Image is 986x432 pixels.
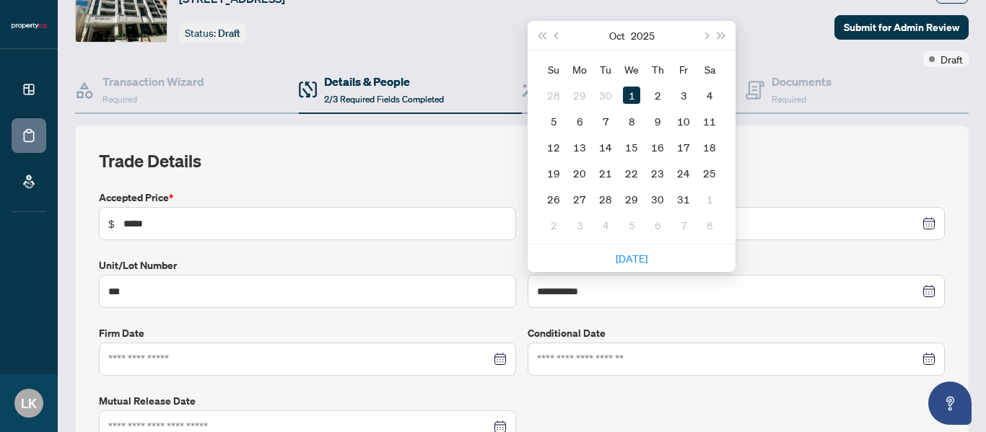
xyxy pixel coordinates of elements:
[597,113,614,130] div: 7
[671,108,697,134] td: 2025-10-10
[671,212,697,238] td: 2025-11-07
[108,216,115,232] span: $
[645,82,671,108] td: 2025-10-02
[541,212,567,238] td: 2025-11-02
[593,108,619,134] td: 2025-10-07
[102,94,137,105] span: Required
[701,87,718,104] div: 4
[609,21,625,50] button: Choose a month
[545,87,562,104] div: 28
[567,134,593,160] td: 2025-10-13
[545,164,562,182] div: 19
[619,212,645,238] td: 2025-11-05
[545,216,562,234] div: 2
[597,138,614,156] div: 14
[619,160,645,186] td: 2025-10-22
[218,27,240,40] span: Draft
[593,56,619,82] th: Tu
[675,216,692,234] div: 7
[99,257,516,273] label: Unit/Lot Number
[697,82,723,108] td: 2025-10-04
[541,108,567,134] td: 2025-10-05
[714,21,730,50] button: Next year (Control + right)
[528,190,945,206] label: Offer Date
[571,138,588,156] div: 13
[593,134,619,160] td: 2025-10-14
[697,134,723,160] td: 2025-10-18
[675,87,692,104] div: 3
[593,82,619,108] td: 2025-09-30
[701,164,718,182] div: 25
[597,164,614,182] div: 21
[528,257,945,273] label: Commencement Date
[541,160,567,186] td: 2025-10-19
[645,56,671,82] th: Th
[571,87,588,104] div: 29
[597,190,614,208] div: 28
[541,186,567,212] td: 2025-10-26
[567,56,593,82] th: Mo
[567,186,593,212] td: 2025-10-27
[697,160,723,186] td: 2025-10-25
[701,216,718,234] div: 8
[619,134,645,160] td: 2025-10-15
[671,134,697,160] td: 2025-10-17
[619,56,645,82] th: We
[697,108,723,134] td: 2025-10-11
[545,138,562,156] div: 12
[541,56,567,82] th: Su
[593,160,619,186] td: 2025-10-21
[928,382,972,425] button: Open asap
[675,113,692,130] div: 10
[697,186,723,212] td: 2025-11-01
[623,216,640,234] div: 5
[649,87,666,104] div: 2
[772,73,832,90] h4: Documents
[671,82,697,108] td: 2025-10-03
[701,138,718,156] div: 18
[834,15,969,40] button: Submit for Admin Review
[619,82,645,108] td: 2025-10-01
[701,190,718,208] div: 1
[844,16,959,39] span: Submit for Admin Review
[567,160,593,186] td: 2025-10-20
[545,190,562,208] div: 26
[623,138,640,156] div: 15
[649,113,666,130] div: 9
[12,22,46,30] img: logo
[571,164,588,182] div: 20
[541,134,567,160] td: 2025-10-12
[324,73,444,90] h4: Details & People
[545,113,562,130] div: 5
[571,113,588,130] div: 6
[675,138,692,156] div: 17
[671,160,697,186] td: 2025-10-24
[179,23,246,43] div: Status:
[597,87,614,104] div: 30
[21,393,37,413] span: LK
[567,212,593,238] td: 2025-11-03
[772,94,806,105] span: Required
[597,216,614,234] div: 4
[623,87,640,104] div: 1
[593,212,619,238] td: 2025-11-04
[645,212,671,238] td: 2025-11-06
[631,21,655,50] button: Choose a year
[649,138,666,156] div: 16
[697,21,713,50] button: Next month (PageDown)
[697,56,723,82] th: Sa
[102,73,204,90] h4: Transaction Wizard
[645,108,671,134] td: 2025-10-09
[616,252,647,265] a: [DATE]
[99,190,516,206] label: Accepted Price
[697,212,723,238] td: 2025-11-08
[645,186,671,212] td: 2025-10-30
[623,113,640,130] div: 8
[528,325,945,341] label: Conditional Date
[675,190,692,208] div: 31
[671,56,697,82] th: Fr
[571,190,588,208] div: 27
[675,164,692,182] div: 24
[649,216,666,234] div: 6
[645,134,671,160] td: 2025-10-16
